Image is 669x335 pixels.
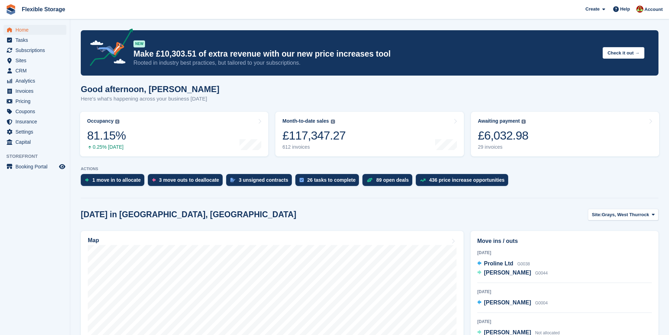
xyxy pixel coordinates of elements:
span: Home [15,25,58,35]
a: menu [4,137,66,147]
img: move_ins_to_allocate_icon-fdf77a2bb77ea45bf5b3d319d69a93e2d87916cf1d5bf7949dd705db3b84f3ca.svg [85,178,89,182]
span: Analytics [15,76,58,86]
a: menu [4,117,66,127]
img: price-adjustments-announcement-icon-8257ccfd72463d97f412b2fc003d46551f7dbcb40ab6d574587a9cd5c0d94... [84,28,133,69]
span: Pricing [15,96,58,106]
a: Preview store [58,162,66,171]
a: 26 tasks to complete [295,174,363,189]
div: 0.25% [DATE] [87,144,126,150]
a: menu [4,45,66,55]
h2: Map [88,237,99,244]
a: 3 move outs to deallocate [148,174,226,189]
img: move_outs_to_deallocate_icon-f764333ba52eb49d3ac5e1228854f67142a1ed5810a6f6cc68b1a99e826820c5.svg [152,178,156,182]
p: Rooted in industry best practices, but tailored to your subscriptions. [133,59,597,67]
span: [PERSON_NAME] [484,299,531,305]
span: G0044 [535,271,548,276]
div: [DATE] [477,318,652,325]
div: 3 move outs to deallocate [159,177,219,183]
div: 612 invoices [282,144,346,150]
span: Grays, West Thurrock [602,211,649,218]
img: deal-1b604bf984904fb50ccaf53a9ad4b4a5d6e5aea283cecdc64d6e3604feb123c2.svg [367,178,373,182]
img: icon-info-grey-7440780725fd019a000dd9b08b2336e03edf1995a4989e88bcd33f0948082b44.svg [115,120,119,124]
a: menu [4,162,66,172]
a: 1 move in to allocate [81,174,148,189]
a: Month-to-date sales £117,347.27 612 invoices [275,112,464,156]
a: menu [4,86,66,96]
span: Create [585,6,599,13]
span: Capital [15,137,58,147]
span: Settings [15,127,58,137]
a: Awaiting payment £6,032.98 29 invoices [471,112,659,156]
button: Check it out → [603,47,644,59]
div: 3 unsigned contracts [239,177,288,183]
span: [PERSON_NAME] [484,270,531,276]
a: Occupancy 81.15% 0.25% [DATE] [80,112,268,156]
div: £117,347.27 [282,128,346,143]
button: Site: Grays, West Thurrock [588,209,658,220]
a: menu [4,25,66,35]
span: CRM [15,66,58,76]
a: [PERSON_NAME] G0044 [477,269,548,278]
span: Booking Portal [15,162,58,172]
h2: Move ins / outs [477,237,652,245]
a: 89 open deals [362,174,416,189]
span: Subscriptions [15,45,58,55]
img: stora-icon-8386f47178a22dfd0bd8f6a31ec36ba5ce8667c1dd55bd0f319d3a0aa187defe.svg [6,4,16,15]
div: 26 tasks to complete [307,177,356,183]
div: NEW [133,40,145,47]
img: David Jones [636,6,643,13]
div: [DATE] [477,289,652,295]
div: [DATE] [477,250,652,256]
div: Month-to-date sales [282,118,329,124]
h1: Good afternoon, [PERSON_NAME] [81,84,219,94]
div: 89 open deals [376,177,409,183]
img: icon-info-grey-7440780725fd019a000dd9b08b2336e03edf1995a4989e88bcd33f0948082b44.svg [522,120,526,124]
span: Account [644,6,663,13]
span: Coupons [15,107,58,116]
span: Proline Ltd [484,260,513,266]
span: Tasks [15,35,58,45]
p: ACTIONS [81,167,658,171]
a: Flexible Storage [19,4,68,15]
span: G0004 [535,301,548,305]
img: price_increase_opportunities-93ffe204e8149a01c8c9dc8f82e8f89637d9d84a8eef4429ea346261dce0b2c0.svg [420,179,426,182]
div: 436 price increase opportunities [429,177,505,183]
a: Proline Ltd G0038 [477,259,530,269]
img: icon-info-grey-7440780725fd019a000dd9b08b2336e03edf1995a4989e88bcd33f0948082b44.svg [331,120,335,124]
span: Sites [15,56,58,65]
a: 3 unsigned contracts [226,174,295,189]
div: 1 move in to allocate [92,177,141,183]
div: Awaiting payment [478,118,520,124]
h2: [DATE] in [GEOGRAPHIC_DATA], [GEOGRAPHIC_DATA] [81,210,296,219]
p: Make £10,303.51 of extra revenue with our new price increases tool [133,49,597,59]
p: Here's what's happening across your business [DATE] [81,95,219,103]
span: Insurance [15,117,58,127]
div: Occupancy [87,118,113,124]
a: menu [4,96,66,106]
a: menu [4,66,66,76]
span: G0038 [517,262,530,266]
img: task-75834270c22a3079a89374b754ae025e5fb1db73e45f91037f5363f120a921f8.svg [300,178,304,182]
a: [PERSON_NAME] G0004 [477,298,548,308]
span: Help [620,6,630,13]
span: Storefront [6,153,70,160]
a: menu [4,35,66,45]
a: menu [4,127,66,137]
span: Site: [592,211,602,218]
div: 81.15% [87,128,126,143]
a: menu [4,56,66,65]
a: menu [4,107,66,116]
a: menu [4,76,66,86]
div: £6,032.98 [478,128,529,143]
span: Invoices [15,86,58,96]
a: 436 price increase opportunities [416,174,512,189]
img: contract_signature_icon-13c848040528278c33f63329250d36e43548de30e8caae1d1a13099fd9432cc5.svg [230,178,235,182]
div: 29 invoices [478,144,529,150]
